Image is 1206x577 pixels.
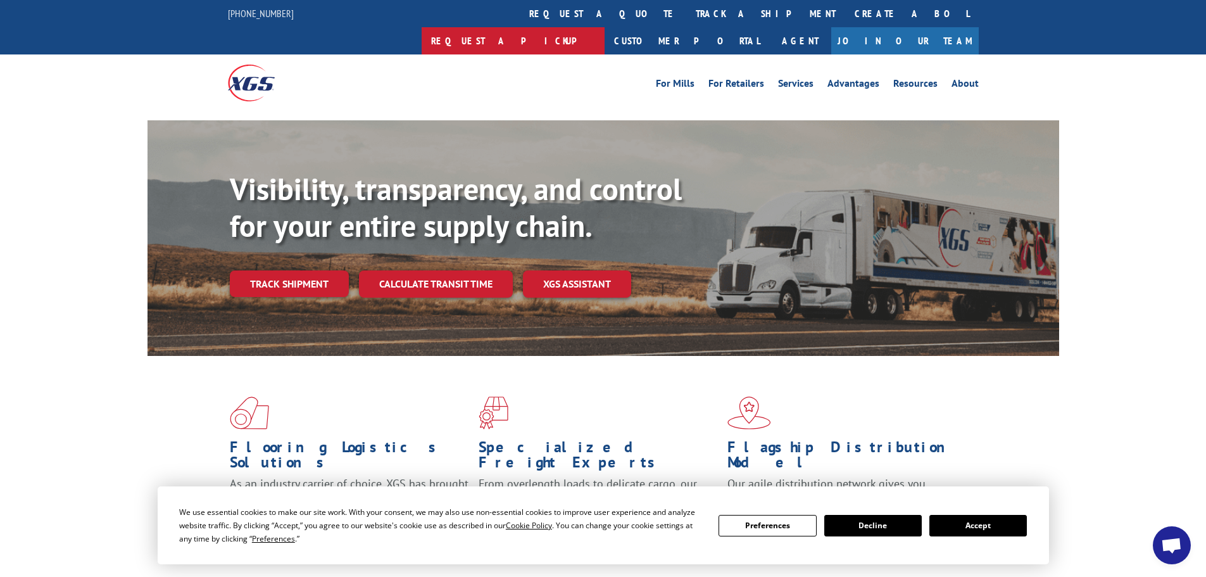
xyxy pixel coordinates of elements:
a: Services [778,79,813,92]
h1: Flooring Logistics Solutions [230,440,469,476]
div: Open chat [1153,526,1191,564]
b: Visibility, transparency, and control for your entire supply chain. [230,169,682,245]
a: Calculate transit time [359,270,513,298]
a: Advantages [827,79,879,92]
span: Our agile distribution network gives you nationwide inventory management on demand. [727,476,960,506]
button: Decline [824,515,922,536]
img: xgs-icon-total-supply-chain-intelligence-red [230,396,269,429]
a: XGS ASSISTANT [523,270,631,298]
button: Preferences [719,515,816,536]
span: Preferences [252,533,295,544]
p: From overlength loads to delicate cargo, our experienced staff knows the best way to move your fr... [479,476,718,533]
span: As an industry carrier of choice, XGS has brought innovation and dedication to flooring logistics... [230,476,468,521]
a: For Retailers [708,79,764,92]
div: We use essential cookies to make our site work. With your consent, we may also use non-essential ... [179,505,703,545]
a: Request a pickup [422,27,605,54]
img: xgs-icon-flagship-distribution-model-red [727,396,771,429]
span: Cookie Policy [506,520,552,531]
a: Agent [769,27,831,54]
h1: Flagship Distribution Model [727,440,967,476]
a: About [952,79,979,92]
a: [PHONE_NUMBER] [228,7,294,20]
a: For Mills [656,79,694,92]
a: Join Our Team [831,27,979,54]
img: xgs-icon-focused-on-flooring-red [479,396,508,429]
a: Customer Portal [605,27,769,54]
h1: Specialized Freight Experts [479,440,718,476]
div: Cookie Consent Prompt [158,486,1049,564]
a: Resources [893,79,938,92]
button: Accept [929,515,1027,536]
a: Track shipment [230,270,349,297]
